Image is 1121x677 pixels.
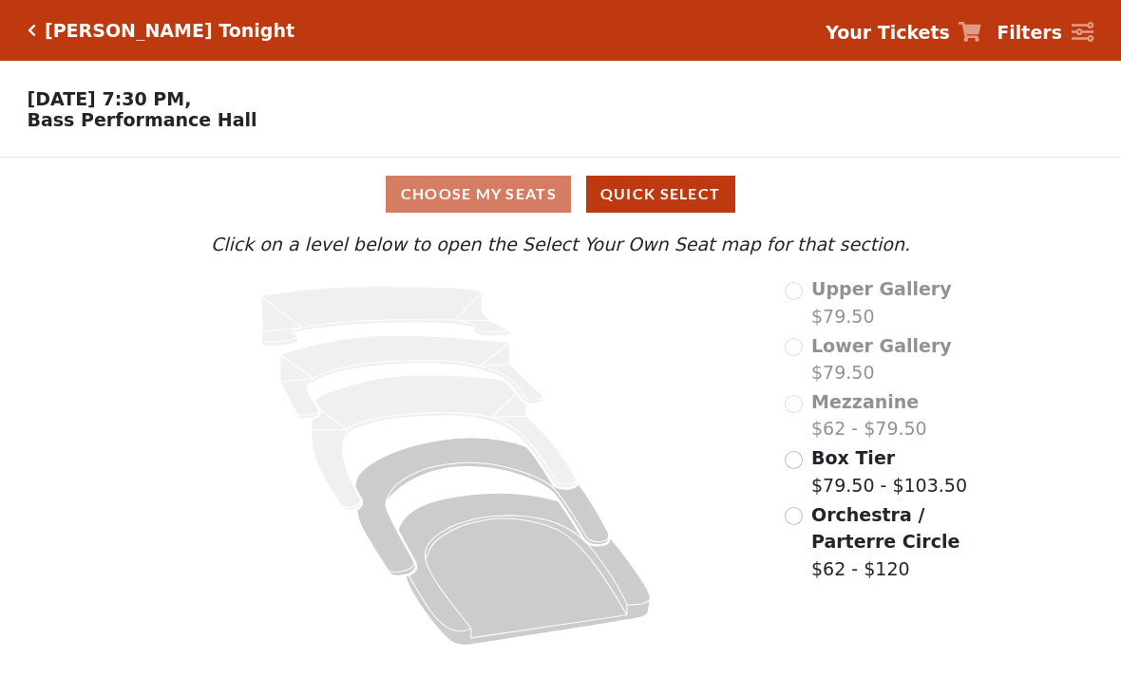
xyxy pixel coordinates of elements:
span: Box Tier [811,447,895,468]
path: Upper Gallery - Seats Available: 0 [260,287,509,347]
strong: Filters [997,22,1062,43]
a: Your Tickets [826,19,981,47]
p: Click on a level below to open the Select Your Own Seat map for that section. [154,231,968,258]
h5: [PERSON_NAME] Tonight [45,20,294,42]
label: $79.50 - $103.50 [811,444,967,498]
strong: Your Tickets [826,22,950,43]
label: $62 - $120 [811,501,967,583]
span: Lower Gallery [811,335,952,356]
a: Filters [997,19,1093,47]
button: Quick Select [586,176,735,213]
a: Click here to go back to filters [28,24,36,37]
path: Orchestra / Parterre Circle - Seats Available: 517 [398,494,650,646]
span: Mezzanine [811,391,919,412]
span: Orchestra / Parterre Circle [811,504,959,553]
span: Upper Gallery [811,278,952,299]
label: $79.50 [811,275,952,329]
label: $79.50 [811,332,952,386]
label: $62 - $79.50 [811,388,927,442]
